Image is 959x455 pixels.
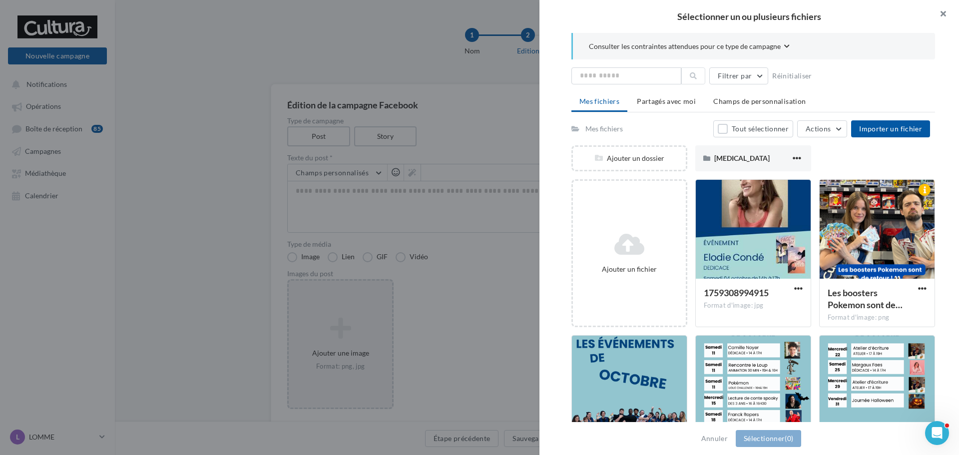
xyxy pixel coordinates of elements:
div: Format d'image: png [828,313,927,322]
div: Format d'image: jpg [704,301,803,310]
span: (0) [785,434,793,443]
span: Importer un fichier [859,124,922,133]
button: Actions [797,120,847,137]
span: [MEDICAL_DATA] [714,154,770,162]
span: Partagés avec moi [637,97,696,105]
span: Les boosters Pokemon sont de retour ! [828,287,903,310]
span: Actions [806,124,831,133]
button: Réinitialiser [768,70,816,82]
button: Annuler [697,433,732,445]
button: Importer un fichier [851,120,930,137]
button: Filtrer par [709,67,768,84]
span: Mes fichiers [579,97,619,105]
h2: Sélectionner un ou plusieurs fichiers [555,12,943,21]
iframe: Intercom live chat [925,421,949,445]
div: Ajouter un dossier [573,153,686,163]
div: Ajouter un fichier [577,264,682,274]
span: 1759308994915 [704,287,769,298]
button: Consulter les contraintes attendues pour ce type de campagne [589,41,790,53]
span: Consulter les contraintes attendues pour ce type de campagne [589,41,781,51]
button: Sélectionner(0) [736,430,801,447]
div: Mes fichiers [585,124,623,134]
span: Champs de personnalisation [713,97,806,105]
button: Tout sélectionner [713,120,793,137]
